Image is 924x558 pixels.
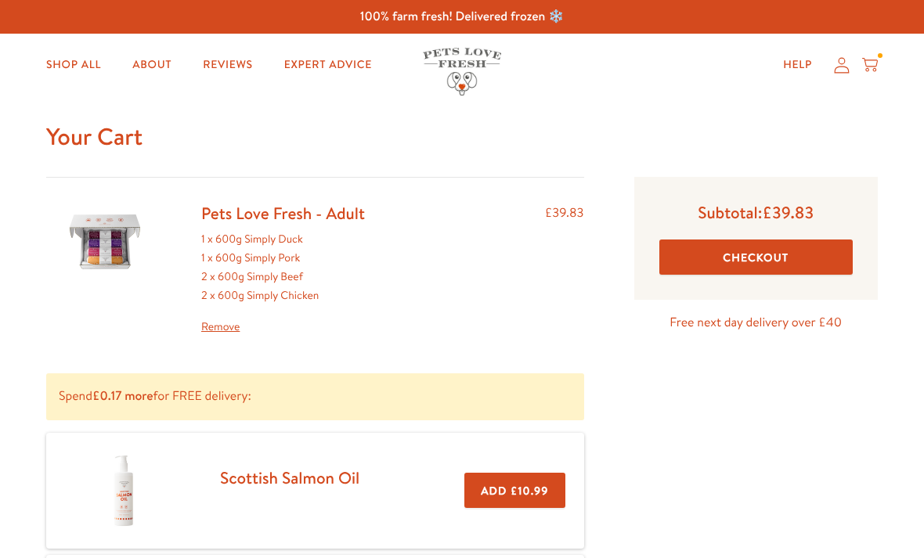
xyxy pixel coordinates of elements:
[201,230,365,336] div: 1 x 600g Simply Duck 1 x 600g Simply Pork 2 x 600g Simply Beef 2 x 600g Simply Chicken
[464,473,565,508] button: Add £10.99
[634,312,878,333] p: Free next day delivery over £40
[272,49,384,81] a: Expert Advice
[34,49,114,81] a: Shop All
[190,49,265,81] a: Reviews
[201,318,365,337] a: Remove
[46,121,878,152] h1: Your Cart
[92,387,153,405] b: £0.17 more
[762,201,814,224] span: £39.83
[659,202,853,223] p: Subtotal:
[120,49,184,81] a: About
[46,373,584,419] p: Spend for FREE delivery:
[85,452,163,530] img: Scottish Salmon Oil
[201,202,365,225] a: Pets Love Fresh - Adult
[423,48,501,95] img: Pets Love Fresh
[771,49,825,81] a: Help
[659,239,853,275] button: Checkout
[545,203,584,336] div: £39.83
[220,466,359,489] a: Scottish Salmon Oil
